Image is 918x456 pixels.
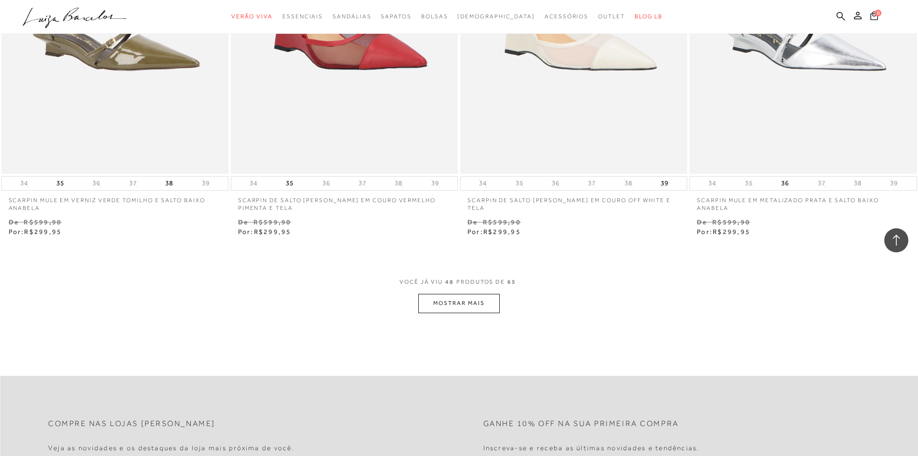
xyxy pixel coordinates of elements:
[598,13,625,20] span: Outlet
[17,179,31,188] button: 34
[1,191,228,213] a: SCARPIN MULE EM VERNIZ VERDE TOMILHO E SALTO BAIXO ANABELA
[545,13,588,20] span: Acessórios
[162,177,176,190] button: 38
[333,8,371,26] a: categoryNavScreenReaderText
[622,179,635,188] button: 38
[476,179,490,188] button: 34
[697,218,707,226] small: De
[705,179,719,188] button: 34
[356,179,369,188] button: 37
[713,228,750,235] span: R$299,95
[282,13,323,20] span: Essenciais
[199,179,213,188] button: 39
[778,177,792,190] button: 36
[421,13,448,20] span: Bolsas
[467,218,478,226] small: De
[457,13,535,20] span: [DEMOGRAPHIC_DATA]
[9,218,19,226] small: De
[483,419,679,428] h2: Ganhe 10% off na sua primeira compra
[231,8,273,26] a: categoryNavScreenReaderText
[53,177,67,190] button: 35
[392,179,405,188] button: 38
[635,13,663,20] span: BLOG LB
[254,228,292,235] span: R$299,95
[24,228,62,235] span: R$299,95
[24,218,62,226] small: R$599,90
[247,179,260,188] button: 34
[887,179,901,188] button: 39
[635,8,663,26] a: BLOG LB
[460,191,687,213] a: SCARPIN DE SALTO [PERSON_NAME] EM COURO OFF WHITE E TELA
[418,294,499,313] button: MOSTRAR MAIS
[319,179,333,188] button: 36
[867,11,881,24] button: 0
[815,179,828,188] button: 37
[483,218,521,226] small: R$599,90
[712,218,750,226] small: R$599,90
[282,8,323,26] a: categoryNavScreenReaderText
[598,8,625,26] a: categoryNavScreenReaderText
[467,228,521,235] span: Por:
[851,179,865,188] button: 38
[875,10,881,16] span: 0
[483,444,700,452] h4: Inscreva-se e receba as últimas novidades e tendências.
[658,177,671,190] button: 39
[483,228,521,235] span: R$299,95
[585,179,599,188] button: 37
[399,278,519,285] span: VOCÊ JÁ VIU PRODUTOS DE
[253,218,292,226] small: R$599,90
[428,179,442,188] button: 39
[457,8,535,26] a: noSubCategoriesText
[231,191,458,213] a: SCARPIN DE SALTO [PERSON_NAME] EM COURO VERMELHO PIMENTA E TELA
[742,179,756,188] button: 35
[333,13,371,20] span: Sandálias
[507,278,516,285] span: 65
[381,8,411,26] a: categoryNavScreenReaderText
[90,179,103,188] button: 36
[48,419,215,428] h2: Compre nas lojas [PERSON_NAME]
[445,278,454,285] span: 48
[421,8,448,26] a: categoryNavScreenReaderText
[513,179,526,188] button: 35
[545,8,588,26] a: categoryNavScreenReaderText
[381,13,411,20] span: Sapatos
[126,179,140,188] button: 37
[697,228,750,235] span: Por:
[48,444,294,452] h4: Veja as novidades e os destaques da loja mais próxima de você.
[549,179,562,188] button: 36
[238,228,292,235] span: Por:
[9,228,62,235] span: Por:
[690,191,917,213] a: SCARPIN MULE EM METALIZADO PRATA E SALTO BAIXO ANABELA
[283,177,296,190] button: 35
[238,218,248,226] small: De
[231,13,273,20] span: Verão Viva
